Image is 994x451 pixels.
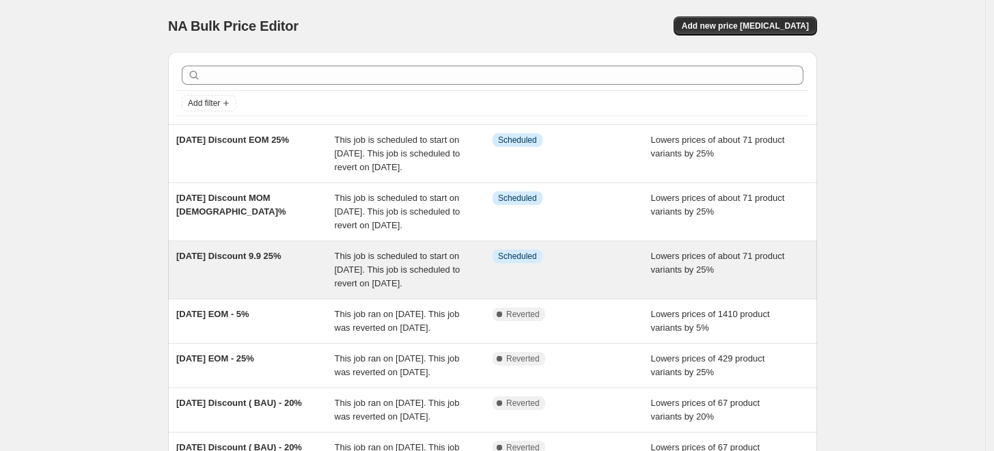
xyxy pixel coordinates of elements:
span: Add filter [188,98,220,109]
span: [DATE] EOM - 25% [176,353,254,364]
span: Scheduled [498,193,537,204]
span: Scheduled [498,251,537,262]
span: Reverted [506,398,540,409]
span: Lowers prices of about 71 product variants by 25% [651,135,785,159]
span: [DATE] Discount EOM 25% [176,135,289,145]
span: This job ran on [DATE]. This job was reverted on [DATE]. [335,309,460,333]
span: [DATE] Discount 9.9 25% [176,251,281,261]
span: This job is scheduled to start on [DATE]. This job is scheduled to revert on [DATE]. [335,193,460,230]
span: This job is scheduled to start on [DATE]. This job is scheduled to revert on [DATE]. [335,135,460,172]
span: Lowers prices of about 71 product variants by 25% [651,193,785,217]
span: Lowers prices of 67 product variants by 20% [651,398,760,422]
span: Scheduled [498,135,537,146]
span: [DATE] EOM - 5% [176,309,249,319]
span: Reverted [506,353,540,364]
span: This job ran on [DATE]. This job was reverted on [DATE]. [335,398,460,422]
button: Add filter [182,95,236,111]
span: Lowers prices of 429 product variants by 25% [651,353,765,377]
span: This job is scheduled to start on [DATE]. This job is scheduled to revert on [DATE]. [335,251,460,288]
span: [DATE] Discount ( BAU) - 20% [176,398,302,408]
span: NA Bulk Price Editor [168,18,299,33]
button: Add new price [MEDICAL_DATA] [674,16,817,36]
span: This job ran on [DATE]. This job was reverted on [DATE]. [335,353,460,377]
span: [DATE] Discount MOM [DEMOGRAPHIC_DATA]% [176,193,286,217]
span: Add new price [MEDICAL_DATA] [682,20,809,31]
span: Reverted [506,309,540,320]
span: Lowers prices of about 71 product variants by 25% [651,251,785,275]
span: Lowers prices of 1410 product variants by 5% [651,309,770,333]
